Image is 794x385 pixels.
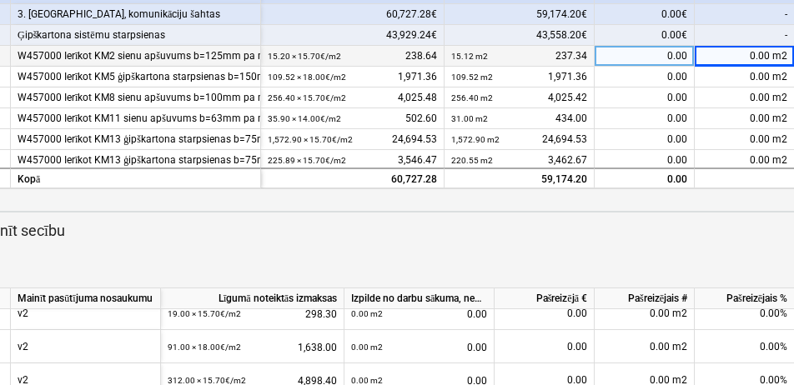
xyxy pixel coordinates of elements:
div: 0.00 m2 [595,330,695,363]
div: 43,558.20€ [445,25,595,46]
div: 0.00 [595,108,695,129]
div: W457000 Ierīkot KM13 ģipškartona starpsienas b=75mm pa metāla karkasu b=50mm ar minerālo skaņas i... [18,129,254,150]
small: 256.40 × 15.70€ / m2 [268,93,346,102]
small: 312.00 × 15.70€ / m2 [168,376,246,385]
div: Pašreizējā € [495,288,595,309]
small: 220.55 m2 [451,156,493,165]
div: 4,025.48 [268,87,437,108]
div: v2 [18,330,28,362]
div: W457000 Ierīkot KM2 sienu apšuvums b=125mm pa metāla karkasu b=100mm ar minerālo skaņas izolāciju... [18,46,254,67]
div: W457000 Ierīkot KM8 sienu apšuvums b=100mm pa metāla karkasu b=75mm ar minerālo skaņas izolāciju ... [18,87,254,108]
small: 35.90 × 14.00€ / m2 [268,114,341,123]
div: 24,694.53 [451,129,587,150]
div: W457000 Ierīkot KM5 ģipškartona starpsienas b=150mm pa metāla karkasu b=100mm ar minerālo skaņas ... [18,67,254,87]
div: 60,727.28 [268,169,437,190]
small: 19.00 × 15.70€ / m2 [168,309,241,318]
div: Izpilde no darbu sākuma, neskaitot kārtējā mēneša izpildi [344,288,495,309]
small: 0.00 m2 [351,309,383,318]
div: 1,971.36 [268,67,437,87]
div: Līgumā noteiktās izmaksas [161,288,344,309]
div: 0.00 [501,330,587,363]
div: 0.00€ [595,25,695,46]
div: Ģipškartona sistēmu starpsienas [18,25,254,46]
div: 43,929.24€ [261,25,445,46]
small: 0.00 m2 [351,376,383,385]
div: 434.00 [451,108,587,129]
div: 0.00 [595,129,695,150]
div: 1,638.00 [168,330,337,364]
div: 237.34 [451,46,587,67]
div: 60,727.28€ [261,4,445,25]
div: 0.00 m2 [595,297,695,330]
div: 3,546.47 [268,150,437,171]
div: 0.00 [595,46,695,67]
small: 109.52 m2 [451,72,493,82]
div: v2 [18,297,28,329]
div: 59,174.20 [451,169,587,190]
div: 3. [GEOGRAPHIC_DATA], komunikāciju šahtas [18,4,254,25]
div: W457000 Ierīkot KM13 ģipškartona starpsienas b=75mm pa metāla karkasu b=50mm ar minerālo skaņas i... [18,150,254,171]
div: Kopā [11,167,261,188]
small: 31.00 m2 [451,114,488,123]
small: 15.12 m2 [451,52,488,61]
div: 0.00 [351,330,487,364]
div: W457000 Ierīkot KM11 sienu apšuvums b=63mm pa metāla karkasu b=50mm ar minerālo skaņas izolāciju ... [18,108,254,129]
small: 91.00 × 18.00€ / m2 [168,342,241,352]
div: 0.00 [351,297,487,331]
div: 0.00 [595,67,695,87]
div: 0.00 [595,167,695,188]
div: 59,174.20€ [445,4,595,25]
div: Pašreizējais # [595,288,695,309]
div: 24,694.53 [268,129,437,150]
div: 3,462.67 [451,150,587,171]
small: 0.00 m2 [351,342,383,352]
small: 15.20 × 15.70€ / m2 [268,52,341,61]
small: 225.89 × 15.70€ / m2 [268,156,346,165]
div: Mainīt pasūtījuma nosaukumu [11,288,161,309]
small: 1,572.90 × 15.70€ / m2 [268,135,353,144]
div: 502.60 [268,108,437,129]
div: 0.00 [595,150,695,171]
div: 0.00 [501,297,587,330]
div: 0.00€ [595,4,695,25]
div: 238.64 [268,46,437,67]
div: 4,025.42 [451,87,587,108]
small: 1,572.90 m2 [451,135,500,144]
div: 0.00 [595,87,695,108]
small: 256.40 m2 [451,93,493,102]
small: 109.52 × 18.00€ / m2 [268,72,346,82]
div: 1,971.36 [451,67,587,87]
div: 298.30 [168,297,337,331]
